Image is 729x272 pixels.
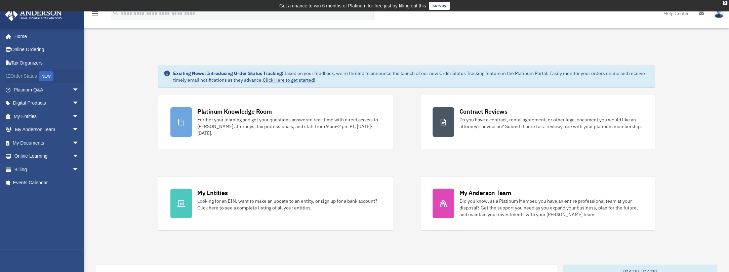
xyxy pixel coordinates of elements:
[420,176,655,231] a: My Anderson Team Did you know, as a Platinum Member, you have an entire professional team at your...
[279,2,426,10] div: Get a chance to win 6 months of Platinum for free just by filling out this
[3,8,64,21] img: Anderson Advisors Platinum Portal
[5,176,89,190] a: Events Calendar
[429,2,450,10] a: survey
[72,150,86,163] span: arrow_drop_down
[459,198,643,218] div: Did you know, as a Platinum Member, you have an entire professional team at your disposal? Get th...
[158,176,393,231] a: My Entities Looking for an EIN, want to make an update to an entity, or sign up for a bank accoun...
[173,70,649,83] div: Based on your feedback, we're thrilled to announce the launch of our new Order Status Tracking fe...
[173,70,283,76] strong: Exciting News: Introducing Order Status Tracking!
[72,123,86,137] span: arrow_drop_down
[158,95,393,149] a: Platinum Knowledge Room Further your learning and get your questions answered real-time with dire...
[263,77,315,83] a: Click Here to get started!
[91,9,99,17] i: menu
[72,163,86,177] span: arrow_drop_down
[72,96,86,110] span: arrow_drop_down
[5,83,89,96] a: Platinum Q&Aarrow_drop_down
[723,1,727,5] div: close
[5,43,89,56] a: Online Ordering
[5,123,89,137] a: My Anderson Teamarrow_drop_down
[5,56,89,70] a: Tax Organizers
[72,110,86,123] span: arrow_drop_down
[5,70,89,83] a: Order StatusNEW
[459,116,643,130] div: Do you have a contract, rental agreement, or other legal document you would like an attorney's ad...
[459,189,511,197] div: My Anderson Team
[5,150,89,163] a: Online Learningarrow_drop_down
[72,136,86,150] span: arrow_drop_down
[197,116,381,137] div: Further your learning and get your questions answered real-time with direct access to [PERSON_NAM...
[197,107,272,116] div: Platinum Knowledge Room
[39,71,53,81] div: NEW
[112,9,120,16] i: search
[5,110,89,123] a: My Entitiesarrow_drop_down
[197,189,228,197] div: My Entities
[5,163,89,176] a: Billingarrow_drop_down
[459,107,508,116] div: Contract Reviews
[197,198,381,211] div: Looking for an EIN, want to make an update to an entity, or sign up for a bank account? Click her...
[5,96,89,110] a: Digital Productsarrow_drop_down
[5,136,89,150] a: My Documentsarrow_drop_down
[72,83,86,97] span: arrow_drop_down
[420,95,655,149] a: Contract Reviews Do you have a contract, rental agreement, or other legal document you would like...
[5,30,86,43] a: Home
[714,8,724,18] img: User Pic
[91,12,99,17] a: menu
